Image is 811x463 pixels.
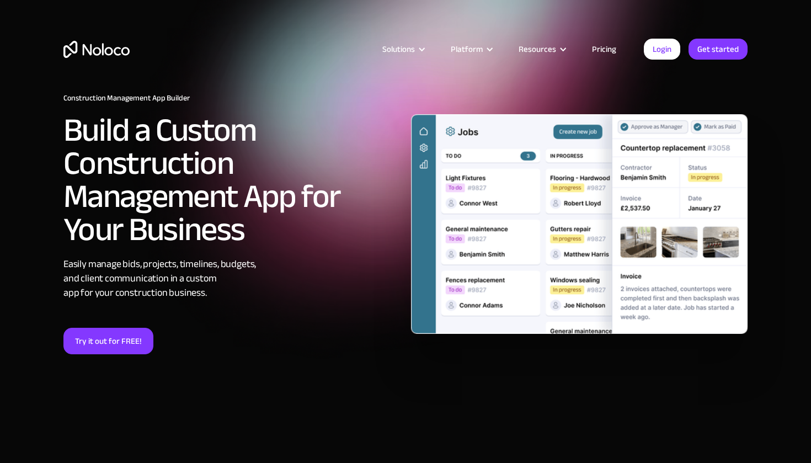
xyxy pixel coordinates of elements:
h2: Build a Custom Construction Management App for Your Business [63,114,400,246]
a: Login [644,39,680,60]
div: Resources [519,42,556,56]
a: Try it out for FREE! [63,328,153,354]
a: Pricing [578,42,630,56]
div: Solutions [382,42,415,56]
div: Resources [505,42,578,56]
a: home [63,41,130,58]
div: Easily manage bids, projects, timelines, budgets, and client communication in a custom app for yo... [63,257,400,300]
div: Solutions [369,42,437,56]
div: Platform [451,42,483,56]
div: Platform [437,42,505,56]
a: Get started [689,39,748,60]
